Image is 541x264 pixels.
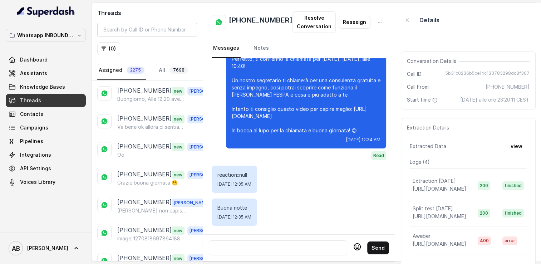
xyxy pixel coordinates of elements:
p: Perfetto, ti confermo la chiamata per [DATE], [DATE], alle 10:40! Un nostro segretario ti chiamer... [232,55,380,134]
span: Dashboard [20,56,48,63]
a: Messages [212,39,241,58]
span: [DATE] alle ore 23:20:11 CEST [460,96,530,103]
h2: Threads [97,9,197,17]
button: Resolve Conversation [292,11,336,33]
span: finished [502,209,524,217]
p: [PHONE_NUMBER] [117,142,172,151]
button: (0) [97,42,120,55]
a: Assistants [6,67,86,80]
a: Voices Library [6,176,86,189]
span: Call ID [407,70,422,78]
span: [PHONE_NUMBER] [486,83,530,91]
span: [DATE] 12:35 AM [217,214,251,220]
button: view [506,140,527,153]
p: Whatsapp INBOUND Workspace [17,31,74,40]
span: [PERSON_NAME] [172,199,212,207]
nav: Tabs [97,61,197,80]
span: new [172,254,185,263]
p: Buona notte [217,204,251,211]
span: Knowledge Bases [20,83,65,91]
a: Dashboard [6,53,86,66]
button: Whatsapp INBOUND Workspace [6,29,86,42]
span: API Settings [20,165,51,172]
h2: [PHONE_NUMBER] [229,15,292,29]
span: 200 [478,209,490,217]
span: [PERSON_NAME] [187,171,227,179]
a: [PERSON_NAME] [6,238,86,258]
span: Contacts [20,111,43,118]
span: Assistants [20,70,47,77]
span: 200 [478,181,490,190]
span: [PERSON_NAME] [187,115,227,123]
span: [DATE] 12:35 AM [217,181,251,187]
a: Campaigns [6,121,86,134]
span: 400 [478,236,491,245]
span: finished [502,181,524,190]
span: Threads [20,97,41,104]
span: Start time [407,96,439,103]
span: [PERSON_NAME] [187,254,227,263]
span: new [172,87,185,96]
span: Extracted Data [410,143,446,150]
span: Read [371,151,386,160]
span: 2275 [127,67,144,74]
span: [DATE] 12:34 AM [346,137,380,143]
span: [URL][DOMAIN_NAME] [413,186,466,192]
span: Extraction Details [407,124,452,131]
p: reaction::null [217,171,251,179]
text: AB [12,245,20,252]
span: [PERSON_NAME] [187,87,227,96]
p: [PHONE_NUMBER] [117,254,172,263]
span: Call From [407,83,429,91]
span: 5b31c0236b5ce14c133783298dc8f367 [446,70,530,78]
span: [URL][DOMAIN_NAME] [413,241,466,247]
a: All7698 [157,61,190,80]
a: Contacts [6,108,86,121]
img: light.svg [17,6,75,17]
a: Notes [252,39,270,58]
span: [PERSON_NAME] [27,245,68,252]
a: Knowledge Bases [6,80,86,93]
p: [PHONE_NUMBER] [117,114,172,123]
a: Assigned2275 [97,61,146,80]
a: Threads [6,94,86,107]
p: Split test [DATE] [413,205,453,212]
span: [PERSON_NAME] [187,143,227,151]
p: [PHONE_NUMBER] [117,170,172,179]
a: Integrations [6,148,86,161]
p: Oo [117,151,124,158]
button: Send [367,241,389,254]
p: Logs ( 4 ) [410,158,527,166]
span: Conversation Details [407,58,459,65]
span: Integrations [20,151,51,158]
p: Buongiorno, Alle 12,20 avevo prenotato una chiamata che non ho ancora ricevuto.... [117,96,186,103]
a: API Settings [6,162,86,175]
span: Campaigns [20,124,48,131]
p: Grazie buona giornata ☺️ [117,179,178,186]
p: [PHONE_NUMBER] [117,226,172,235]
span: Pipelines [20,138,43,145]
nav: Tabs [212,39,386,58]
p: Va bene ok allora ci sentiamo dopo [117,123,186,131]
p: Aweber [413,233,431,240]
span: new [172,143,185,151]
span: new [172,115,185,123]
input: Search by Call ID or Phone Number [97,23,197,36]
span: new [172,226,185,235]
button: Reassign [339,16,370,29]
p: [PHONE_NUMBER] [117,198,172,207]
p: [PERSON_NAME] non capisco cosa tu stia dicendo [117,207,186,214]
p: image::1270818697864188 [117,235,180,242]
span: 7698 [169,67,188,74]
a: Pipelines [6,135,86,148]
p: Extraction [DATE] [413,177,456,185]
span: new [172,171,185,179]
span: error [502,236,517,245]
p: [PHONE_NUMBER] [117,86,172,96]
span: Voices Library [20,179,55,186]
span: [URL][DOMAIN_NAME] [413,213,466,219]
span: [PERSON_NAME] [187,226,227,235]
p: Details [419,16,439,24]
